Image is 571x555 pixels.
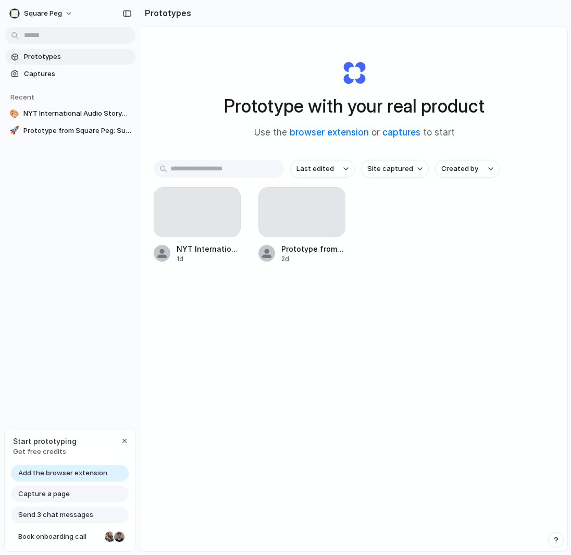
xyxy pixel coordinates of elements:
[290,160,355,178] button: Last edited
[13,447,77,457] span: Get free credits
[5,106,135,121] a: 🎨NYT International Audio Storyplayer
[382,127,420,138] a: captures
[24,69,131,79] span: Captures
[18,468,107,478] span: Add the browser extension
[224,92,485,120] h1: Prototype with your real product
[104,531,116,543] div: Nicole Kubica
[113,531,126,543] div: Christian Iacullo
[254,126,455,140] span: Use the or to start
[18,532,101,542] span: Book onboarding call
[177,243,241,254] span: NYT International Audio Storyplayer
[18,489,70,499] span: Capture a page
[281,243,345,254] span: Prototype from Square Peg: Supporting Founders from [GEOGRAPHIC_DATA], SE Asia & [GEOGRAPHIC_DATA]
[5,66,135,82] a: Captures
[10,93,34,101] span: Recent
[23,108,131,119] span: NYT International Audio Storyplayer
[177,254,241,264] div: 1d
[5,123,135,139] a: 🚀Prototype from Square Peg: Supporting Founders from [GEOGRAPHIC_DATA], SE Asia & [GEOGRAPHIC_DATA]
[154,187,241,264] a: NYT International Audio Storyplayer1d
[361,160,429,178] button: Site captured
[5,49,135,65] a: Prototypes
[9,126,19,136] div: 🚀
[24,8,62,19] span: Square Peg
[258,187,345,264] a: Prototype from Square Peg: Supporting Founders from [GEOGRAPHIC_DATA], SE Asia & [GEOGRAPHIC_DATA]2d
[9,108,19,119] div: 🎨
[23,126,131,136] span: Prototype from Square Peg: Supporting Founders from [GEOGRAPHIC_DATA], SE Asia & [GEOGRAPHIC_DATA]
[141,7,191,19] h2: Prototypes
[11,528,129,545] a: Book onboarding call
[281,254,345,264] div: 2d
[435,160,500,178] button: Created by
[24,52,131,62] span: Prototypes
[290,127,369,138] a: browser extension
[13,436,77,447] span: Start prototyping
[367,164,413,174] span: Site captured
[441,164,478,174] span: Created by
[5,5,78,22] button: Square Peg
[296,164,334,174] span: Last edited
[18,510,93,520] span: Send 3 chat messages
